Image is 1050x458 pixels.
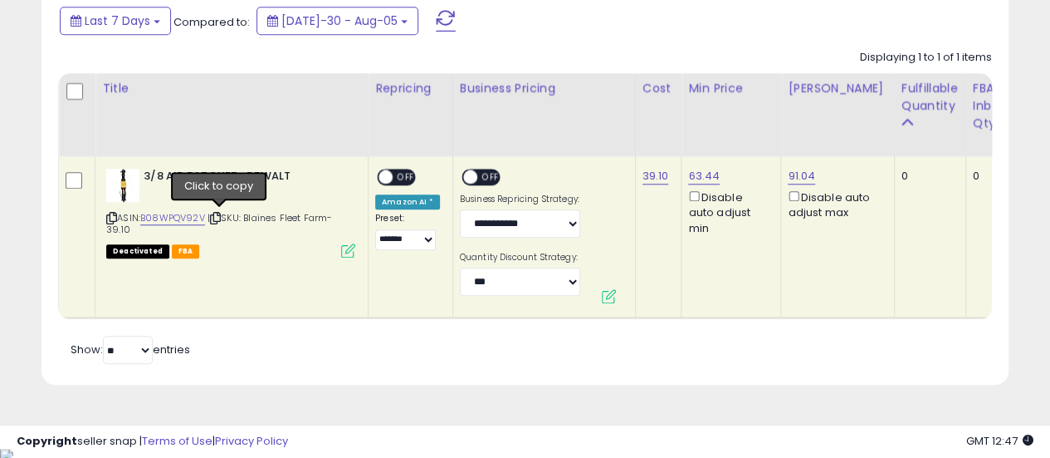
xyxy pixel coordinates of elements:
div: Displaying 1 to 1 of 1 items [860,50,992,66]
label: Business Repricing Strategy: [460,194,580,205]
label: Quantity Discount Strategy: [460,252,580,263]
button: Last 7 Days [60,7,171,35]
b: 3/8 AIR RATCHET- DEWALT [144,169,345,189]
a: Privacy Policy [215,433,288,449]
div: 0 [901,169,953,184]
div: Disable auto adjust min [688,188,768,236]
div: Amazon AI * [375,195,440,209]
span: FBA [172,244,200,259]
span: [DATE]-30 - Aug-05 [281,12,398,29]
div: Min Price [688,80,774,97]
span: Show: entries [71,342,190,357]
button: [DATE]-30 - Aug-05 [256,7,418,35]
strong: Copyright [17,433,77,449]
a: Terms of Use [142,433,212,449]
div: Repricing [375,80,446,97]
a: B08WPQV92V [140,211,205,225]
span: All listings that are unavailable for purchase on Amazon for any reason other than out-of-stock [106,244,169,259]
span: | SKU: Blaines Fleet Farm-39.10 [106,211,332,236]
span: Compared to: [173,14,250,30]
div: 0 [973,169,1017,184]
div: ASIN: [106,169,355,256]
a: 91.04 [788,168,815,185]
div: Disable auto adjust max [788,188,881,220]
div: Cost [642,80,675,97]
div: Preset: [375,213,440,250]
img: 216Y9qZuNmL._SL40_.jpg [106,169,139,202]
span: OFF [477,170,504,185]
span: Last 7 Days [85,12,150,29]
div: FBA inbound Qty [973,80,1023,132]
div: [PERSON_NAME] [788,80,886,97]
div: Title [102,80,361,97]
span: OFF [393,170,419,185]
div: seller snap | | [17,434,288,450]
span: 2025-08-14 12:47 GMT [966,433,1033,449]
a: 63.44 [688,168,720,185]
div: Fulfillable Quantity [901,80,959,115]
a: 39.10 [642,168,669,185]
div: Business Pricing [460,80,628,97]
